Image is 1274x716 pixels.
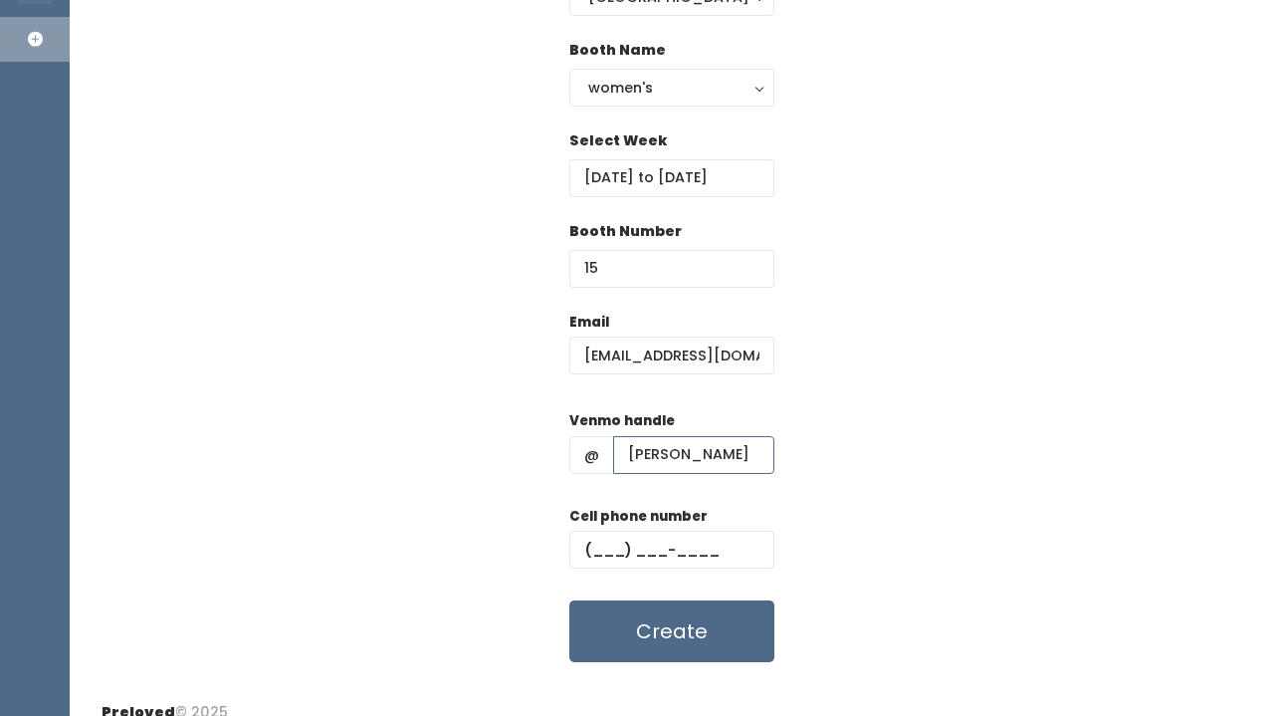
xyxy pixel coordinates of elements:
input: @ . [569,337,774,374]
input: Select week [569,159,774,197]
span: @ [569,436,614,474]
label: Venmo handle [569,411,675,431]
input: (___) ___-____ [569,531,774,569]
label: Booth Name [569,40,666,61]
label: Email [569,313,609,333]
label: Cell phone number [569,507,708,527]
div: women's [588,77,755,99]
label: Select Week [569,130,667,151]
label: Booth Number [569,221,682,242]
button: Create [569,600,774,662]
button: women's [569,69,774,107]
input: Booth Number [569,250,774,288]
